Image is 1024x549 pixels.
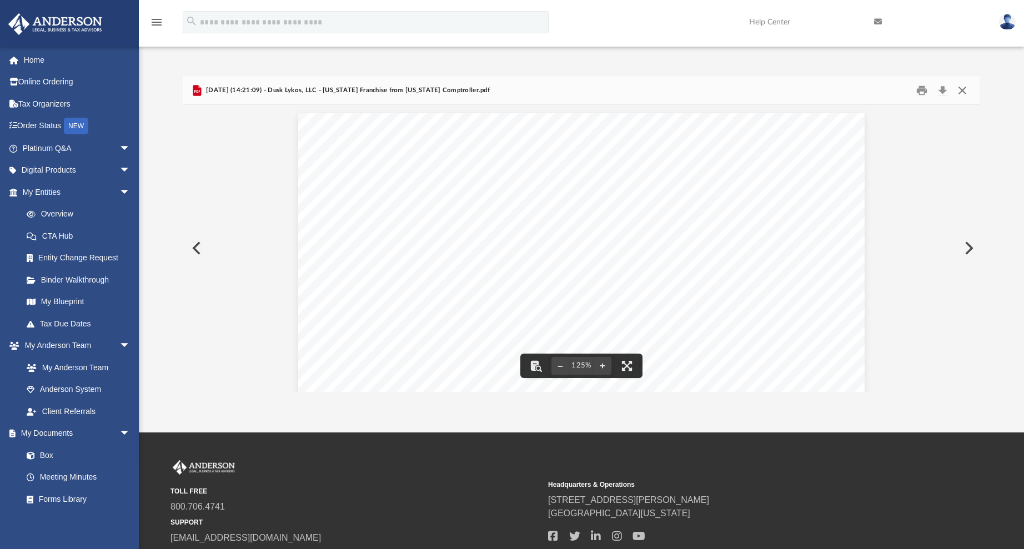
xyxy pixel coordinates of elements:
[16,444,136,466] a: Box
[524,354,548,378] button: Toggle findbar
[204,85,490,95] span: [DATE] (14:21:09) - Dusk Lykos, LLC - [US_STATE] Franchise from [US_STATE] Comptroller.pdf
[183,105,980,391] div: Document Viewer
[8,93,147,115] a: Tax Organizers
[185,15,198,27] i: search
[170,517,540,527] small: SUPPORT
[8,115,147,138] a: Order StatusNEW
[999,14,1016,30] img: User Pic
[16,400,142,422] a: Client Referrals
[615,354,639,378] button: Enter fullscreen
[16,356,136,379] a: My Anderson Team
[170,460,237,475] img: Anderson Advisors Platinum Portal
[5,13,106,35] img: Anderson Advisors Platinum Portal
[119,137,142,160] span: arrow_drop_down
[548,508,690,518] a: [GEOGRAPHIC_DATA][US_STATE]
[569,362,594,369] div: Current zoom level
[594,354,611,378] button: Zoom in
[170,486,540,496] small: TOLL FREE
[551,354,569,378] button: Zoom out
[8,71,147,93] a: Online Ordering
[150,16,163,29] i: menu
[8,137,147,159] a: Platinum Q&Aarrow_drop_down
[183,233,208,264] button: Previous File
[932,82,952,99] button: Download
[8,181,147,203] a: My Entitiesarrow_drop_down
[8,335,142,357] a: My Anderson Teamarrow_drop_down
[16,313,147,335] a: Tax Due Dates
[170,502,225,511] a: 800.706.4741
[119,181,142,204] span: arrow_drop_down
[911,82,933,99] button: Print
[8,49,147,71] a: Home
[16,510,142,532] a: Notarize
[16,247,147,269] a: Entity Change Request
[548,495,709,505] a: [STREET_ADDRESS][PERSON_NAME]
[8,422,142,445] a: My Documentsarrow_drop_down
[150,21,163,29] a: menu
[952,82,972,99] button: Close
[170,533,321,542] a: [EMAIL_ADDRESS][DOMAIN_NAME]
[16,379,142,401] a: Anderson System
[956,233,980,264] button: Next File
[548,480,918,490] small: Headquarters & Operations
[119,159,142,182] span: arrow_drop_down
[64,118,88,134] div: NEW
[8,159,147,182] a: Digital Productsarrow_drop_down
[183,105,980,391] div: File preview
[16,466,142,488] a: Meeting Minutes
[16,203,147,225] a: Overview
[16,269,147,291] a: Binder Walkthrough
[119,335,142,357] span: arrow_drop_down
[119,422,142,445] span: arrow_drop_down
[16,225,147,247] a: CTA Hub
[16,291,142,313] a: My Blueprint
[183,76,980,392] div: Preview
[16,488,136,510] a: Forms Library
